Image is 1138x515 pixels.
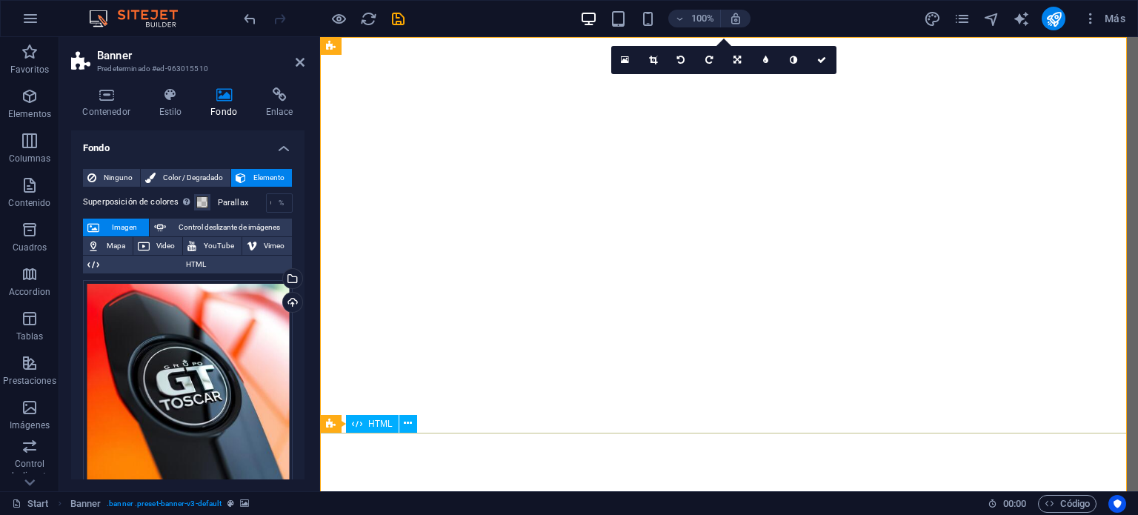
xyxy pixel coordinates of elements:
[141,169,230,187] button: Color / Degradado
[368,419,393,428] span: HTML
[104,219,144,236] span: Imagen
[691,10,714,27] h6: 100%
[8,197,50,209] p: Contenido
[668,46,696,74] a: Girar 90° a la izquierda
[170,219,287,236] span: Control deslizante de imágenes
[83,256,292,273] button: HTML
[133,237,183,255] button: Video
[183,237,242,255] button: YouTube
[10,419,50,431] p: Imágenes
[729,12,742,25] i: Al redimensionar, ajustar el nivel de zoom automáticamente para ajustarse al dispositivo elegido.
[16,330,44,342] p: Tablas
[83,219,149,236] button: Imagen
[1012,10,1030,27] button: text_generator
[359,10,377,27] button: reload
[9,153,51,165] p: Columnas
[199,87,255,119] h4: Fondo
[639,46,668,74] a: Modo de recorte
[953,10,971,27] button: pages
[231,169,292,187] button: Elemento
[1083,11,1125,26] span: Más
[201,237,237,255] span: YouTube
[150,219,292,236] button: Control deslizante de imágenes
[982,10,1000,27] button: navigator
[83,169,140,187] button: Ninguno
[97,62,275,76] h3: Predeterminado #ed-963015510
[808,46,836,74] a: Confirmar ( Ctrl ⏎ )
[1108,495,1126,513] button: Usercentrics
[107,495,222,513] span: . banner .preset-banner-v3-default
[160,169,226,187] span: Color / Degradado
[3,375,56,387] p: Prestaciones
[13,242,47,253] p: Cuadros
[360,10,377,27] i: Volver a cargar página
[227,499,234,508] i: Este elemento es un preajuste personalizable
[1038,495,1097,513] button: Código
[780,46,808,74] a: Escala de grises
[242,237,293,255] button: Vimeo
[71,130,305,157] h4: Fondo
[271,194,292,212] div: %
[83,280,293,490] div: image-generation_3vdOkKleCAcIfyQPYSQDvpiXOsp2_1759416143987_result-61gOPCY3of4lqWhPI3pMNQ.jpeg
[1003,495,1026,513] span: 00 00
[924,10,941,27] i: Diseño (Ctrl+Alt+Y)
[390,10,407,27] i: Guardar (Ctrl+S)
[240,499,249,508] i: Este elemento contiene un fondo
[70,495,250,513] nav: breadcrumb
[101,169,136,187] span: Ninguno
[389,10,407,27] button: save
[70,495,102,513] span: Haz clic para seleccionar y doble clic para editar
[8,108,51,120] p: Elementos
[83,237,133,255] button: Mapa
[983,10,1000,27] i: Navegador
[954,10,971,27] i: Páginas (Ctrl+Alt+S)
[752,46,780,74] a: Desenfoque
[1014,498,1016,509] span: :
[923,10,941,27] button: design
[611,46,639,74] a: Selecciona archivos del administrador de archivos, de la galería de fotos o carga archivo(s)
[1013,10,1030,27] i: AI Writer
[154,237,179,255] span: Video
[147,87,199,119] h4: Estilo
[1077,7,1131,30] button: Más
[12,495,49,513] a: Haz clic para cancelar la selección y doble clic para abrir páginas
[10,64,49,76] p: Favoritos
[254,87,305,119] h4: Enlace
[97,49,305,62] h2: Banner
[241,10,259,27] button: undo
[262,237,288,255] span: Vimeo
[83,193,194,211] label: Superposición de colores
[1042,7,1065,30] button: publish
[1045,10,1062,27] i: Publicar
[330,10,347,27] button: Haz clic para salir del modo de previsualización y seguir editando
[250,169,287,187] span: Elemento
[9,286,50,298] p: Accordion
[71,87,147,119] h4: Contenedor
[85,10,196,27] img: Editor Logo
[104,256,287,273] span: HTML
[1045,495,1090,513] span: Código
[668,10,721,27] button: 100%
[104,237,128,255] span: Mapa
[218,199,266,207] label: Parallax
[724,46,752,74] a: Cambiar orientación
[696,46,724,74] a: Girar 90° a la derecha
[242,10,259,27] i: Deshacer: Cambiar imagen (Ctrl+Z)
